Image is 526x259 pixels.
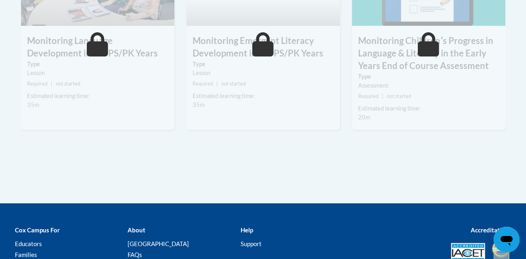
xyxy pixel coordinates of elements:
[15,251,37,258] a: Families
[382,93,383,99] span: |
[27,81,48,87] span: Required
[187,35,340,60] h3: Monitoring Emergent Literacy Development in the PS/PK Years
[193,92,334,100] div: Estimated learning time:
[128,251,142,258] a: FAQs
[193,69,334,77] div: Lesson
[352,35,505,72] h3: Monitoring Childrenʹs Progress in Language & Literacy in the Early Years End of Course Assessment
[128,240,189,247] a: [GEOGRAPHIC_DATA]
[358,114,370,121] span: 20m
[358,81,499,90] div: Assessment
[128,226,145,234] b: About
[358,72,499,81] label: Type
[494,227,520,253] iframe: Button to launch messaging window
[27,92,168,100] div: Estimated learning time:
[56,81,80,87] span: not started
[471,226,511,234] b: Accreditations
[15,240,42,247] a: Educators
[358,104,499,113] div: Estimated learning time:
[193,81,213,87] span: Required
[193,101,205,108] span: 35m
[51,81,52,87] span: |
[358,93,379,99] span: Required
[21,35,174,60] h3: Monitoring Language Development in the PS/PK Years
[241,240,262,247] a: Support
[221,81,246,87] span: not started
[15,226,60,234] b: Cox Campus For
[27,101,39,108] span: 35m
[387,93,411,99] span: not started
[241,226,253,234] b: Help
[27,69,168,77] div: Lesson
[193,60,334,69] label: Type
[27,60,168,69] label: Type
[216,81,218,87] span: |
